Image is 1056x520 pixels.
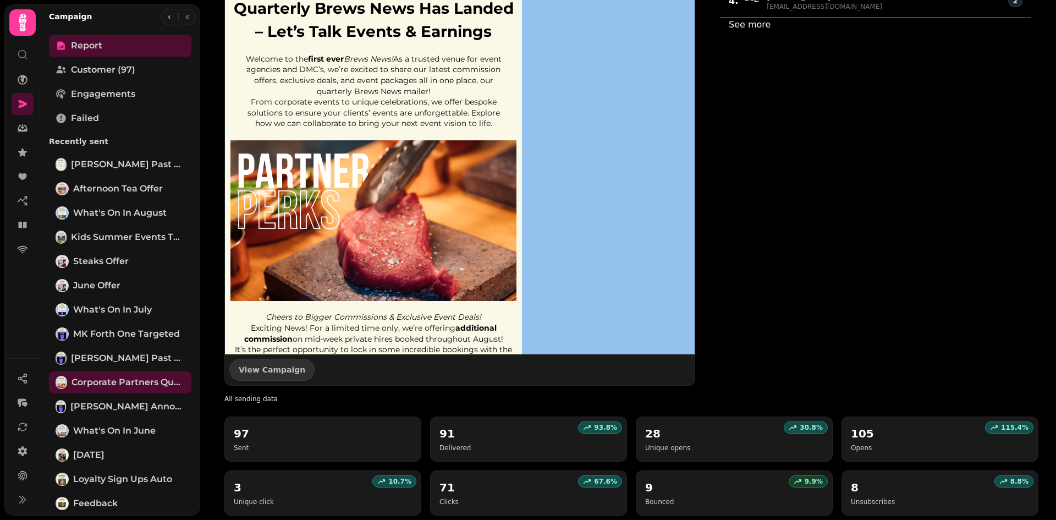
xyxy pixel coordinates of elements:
[234,444,249,452] p: Sent
[49,468,191,490] a: Loyalty Sign Ups AutoLoyalty Sign Ups Auto
[71,231,185,244] span: Kids summer events targeted
[73,303,152,316] span: What's On in July
[57,159,65,170] img: Martin Kemp Past Bookers 2
[49,226,191,248] a: Kids summer events targetedKids summer events targeted
[57,425,68,436] img: What's On in June
[73,327,180,341] span: MK Forth One Targeted
[230,323,516,344] p: Exciting News! For a limited time only, we’re offering on mid-week private hires booked throughou...
[851,444,874,452] p: Opens
[439,444,471,452] p: Delivered
[344,54,393,64] em: Brews News!
[73,424,156,437] span: What's On in June
[239,54,508,97] p: Welcome to the As a trusted venue for event agencies and DMC’s, we’re excited to share our latest...
[49,347,191,369] a: Martin Kemp Past Bookers[PERSON_NAME] Past Bookers
[230,344,516,387] p: It’s the perfect opportunity to lock in some incredible bookings with the summer parties just aro...
[73,473,172,486] span: Loyalty Sign Ups Auto
[71,352,185,365] span: [PERSON_NAME] Past Bookers
[244,323,497,344] strong: additional commission
[439,497,459,506] p: Clicks
[645,480,674,495] h2: 9
[1010,477,1028,486] p: 8.8 %
[388,477,411,486] p: 10.7 %
[49,420,191,442] a: What's On in JuneWhat's On in June
[229,359,315,381] button: View Campaign
[49,202,191,224] a: What's On in AugustWhat's On in August
[57,498,68,509] img: Feedback
[49,59,191,81] a: Customer (97)
[239,366,305,374] span: View Campaign
[729,19,771,30] a: See more
[49,35,191,57] a: Report
[767,2,882,11] span: [EMAIL_ADDRESS][DOMAIN_NAME]
[805,477,823,486] p: 9.9 %
[57,353,65,364] img: Martin Kemp Past Bookers
[234,497,274,506] p: Unique click
[57,377,66,388] img: Corporate Partners Quarterly
[57,450,68,461] img: Father's Day
[49,83,191,105] a: Engagements
[851,426,874,441] h2: 105
[645,426,690,441] h2: 28
[49,492,191,514] a: FeedbackFeedback
[49,275,191,297] a: June OfferJune Offer
[594,477,617,486] p: 67.6 %
[224,395,436,403] h2: Complete overview of all campaign delivery metrics
[439,426,471,441] h2: 91
[73,448,105,462] span: [DATE]
[645,444,690,452] p: Unique opens
[71,87,135,101] span: Engagements
[49,444,191,466] a: Father's Day[DATE]
[234,426,249,441] h2: 97
[57,256,68,267] img: Steaks Offer
[57,304,68,315] img: What's On in July
[73,182,163,195] span: Afternoon Tea Offer
[57,232,65,243] img: Kids summer events targeted
[594,423,617,432] p: 93.8 %
[234,480,274,495] h2: 3
[57,401,65,412] img: Martin Kemp Announcement
[73,497,118,510] span: Feedback
[308,54,344,64] strong: first ever
[71,112,99,125] span: Failed
[71,63,135,76] span: Customer (97)
[49,107,191,129] a: Failed
[851,480,895,495] h2: 8
[645,497,674,506] p: Bounced
[49,178,191,200] a: Afternoon Tea OfferAfternoon Tea Offer
[57,474,68,485] img: Loyalty Sign Ups Auto
[57,329,68,340] img: MK Forth One Targeted
[57,207,68,218] img: What's On in August
[57,183,68,194] img: Afternoon Tea Offer
[800,423,823,432] p: 30.8 %
[71,39,102,52] span: Report
[49,396,191,418] a: Martin Kemp Announcement[PERSON_NAME] Announcement
[851,497,895,506] p: Unsubscribes
[266,312,481,322] em: Cheers to Bigger Commissions & Exclusive Event Deals!
[49,371,191,393] a: Corporate Partners QuarterlyCorporate Partners Quarterly
[70,400,185,413] span: [PERSON_NAME] Announcement
[49,132,191,151] p: Recently sent
[71,376,185,389] span: Corporate Partners Quarterly
[49,299,191,321] a: What's On in JulyWhat's On in July
[49,11,92,22] h2: Campaign
[49,323,191,345] a: MK Forth One TargetedMK Forth One Targeted
[49,154,191,176] a: Martin Kemp Past Bookers 2[PERSON_NAME] Past Bookers 2
[73,279,120,292] span: June Offer
[73,206,167,220] span: What's On in August
[57,280,68,291] img: June Offer
[73,255,129,268] span: Steaks Offer
[71,158,185,171] span: [PERSON_NAME] Past Bookers 2
[439,480,459,495] h2: 71
[1001,423,1028,432] p: 115.4 %
[49,250,191,272] a: Steaks OfferSteaks Offer
[239,97,508,129] p: From corporate events to unique celebrations, we offer bespoke solutions to ensure your clients’ ...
